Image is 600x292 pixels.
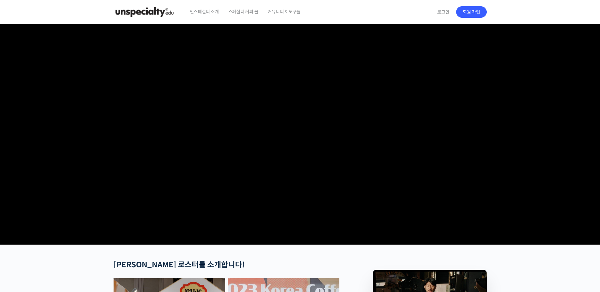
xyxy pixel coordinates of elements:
[114,260,245,270] strong: [PERSON_NAME] 로스터를 소개합니다!
[456,6,487,18] a: 회원 가입
[433,5,453,19] a: 로그인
